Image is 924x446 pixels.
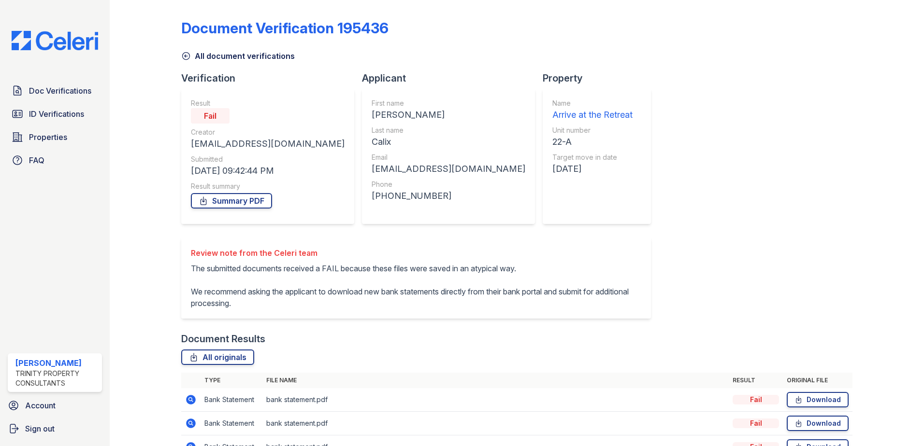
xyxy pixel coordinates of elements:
[191,137,345,151] div: [EMAIL_ADDRESS][DOMAIN_NAME]
[552,108,633,122] div: Arrive at the Retreat
[191,193,272,209] a: Summary PDF
[191,154,345,164] div: Submitted
[8,151,102,170] a: FAQ
[372,108,525,122] div: [PERSON_NAME]
[191,127,345,137] div: Creator
[372,98,525,108] div: First name
[15,369,98,388] div: Trinity Property Consultants
[733,418,779,428] div: Fail
[733,395,779,404] div: Fail
[8,81,102,100] a: Doc Verifications
[29,108,84,120] span: ID Verifications
[181,349,254,365] a: All originals
[191,108,230,124] div: Fail
[4,396,106,415] a: Account
[201,388,262,412] td: Bank Statement
[191,181,345,191] div: Result summary
[201,412,262,435] td: Bank Statement
[8,104,102,124] a: ID Verifications
[191,98,345,108] div: Result
[181,19,389,37] div: Document Verification 195436
[372,180,525,189] div: Phone
[191,247,641,259] div: Review note from the Celeri team
[552,135,633,149] div: 22-A
[181,50,295,62] a: All document verifications
[543,71,659,85] div: Property
[191,164,345,178] div: [DATE] 09:42:44 PM
[25,400,56,411] span: Account
[372,135,525,149] div: Calix
[4,419,106,438] a: Sign out
[552,98,633,122] a: Name Arrive at the Retreat
[883,407,914,436] iframe: chat widget
[262,373,729,388] th: File name
[201,373,262,388] th: Type
[362,71,543,85] div: Applicant
[552,125,633,135] div: Unit number
[787,416,849,431] a: Download
[181,71,362,85] div: Verification
[262,412,729,435] td: bank statement.pdf
[29,154,44,166] span: FAQ
[181,332,265,346] div: Document Results
[729,373,783,388] th: Result
[787,392,849,407] a: Download
[372,153,525,162] div: Email
[262,388,729,412] td: bank statement.pdf
[29,131,67,143] span: Properties
[8,127,102,147] a: Properties
[4,31,106,50] img: CE_Logo_Blue-a8612792a0a2168367f1c8372b55b34899dd931a85d93a1a3d3e32e68fde9ad4.png
[15,357,98,369] div: [PERSON_NAME]
[372,162,525,176] div: [EMAIL_ADDRESS][DOMAIN_NAME]
[783,373,852,388] th: Original file
[29,85,91,97] span: Doc Verifications
[191,263,641,309] p: The submitted documents received a FAIL because these files were saved in an atypical way. We rec...
[372,125,525,135] div: Last name
[552,153,633,162] div: Target move in date
[372,189,525,203] div: [PHONE_NUMBER]
[25,423,55,434] span: Sign out
[552,98,633,108] div: Name
[552,162,633,176] div: [DATE]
